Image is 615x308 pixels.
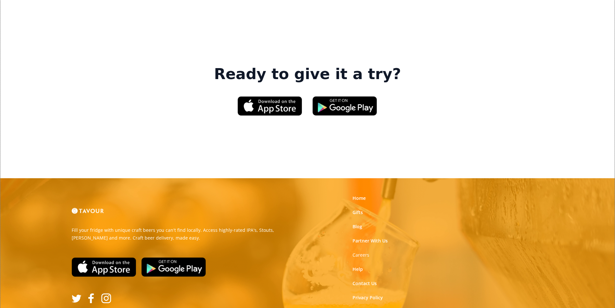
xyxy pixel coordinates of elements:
[353,238,388,244] a: Partner With Us
[353,280,377,287] a: Contact Us
[353,252,369,258] a: Careers
[353,223,362,230] a: Blog
[353,209,363,216] a: Gifts
[72,226,303,242] p: Fill your fridge with unique craft beers you can't find locally. Access highly-rated IPA's, Stout...
[353,294,383,301] a: Privacy Policy
[353,266,363,272] a: Help
[214,65,401,83] strong: Ready to give it a try?
[353,195,366,201] a: Home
